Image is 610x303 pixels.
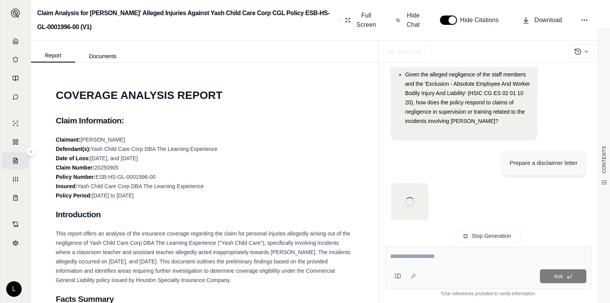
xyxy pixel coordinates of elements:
a: Documents Vault [2,51,29,68]
h2: Introduction [56,206,354,223]
div: *Use references provided to verify information. [385,289,591,297]
span: Full Screen [355,11,377,29]
button: Expand sidebar [8,5,23,21]
a: Policy Comparisons [2,133,29,151]
span: [DATE], and [DATE] [90,155,138,161]
a: Legal Search Engine [2,234,29,251]
strong: Policy Number: [56,174,96,180]
button: Stop Generation [456,230,521,242]
span: Given the alleged negligence of the staff members and the 'Exclusion - Absolute Employee And Work... [405,71,530,124]
button: Hide Chat [393,8,424,33]
span: This report offers an analysis of the insurance coverage regarding the claim for personal injurie... [56,230,351,283]
span: Yash Child Care Corp DBA The Learning Experience [77,183,204,189]
a: Claim Coverage [2,152,29,169]
button: Documents [75,50,131,62]
button: Full Screen [342,8,380,33]
span: 20250905 [95,164,119,171]
a: Prompt Library [2,70,29,87]
h2: Claim Information: [56,113,354,129]
span: Hide Chat [405,11,421,29]
span: Download [534,16,562,25]
span: CONTENTS [601,146,607,173]
strong: Date of Loss: [56,155,90,161]
a: Single Policy [2,115,29,132]
strong: Insured: [56,183,77,189]
span: Ask [554,273,563,279]
span: [PERSON_NAME] [81,137,125,143]
a: Coverage Table [2,189,29,206]
img: Expand sidebar [11,9,20,18]
h2: Claim Analysis for [PERSON_NAME]' Alleged Injuries Against Yash Child Care Corp CGL Policy ESB-HS... [37,6,334,34]
a: Custom Report [2,171,29,188]
button: Expand sidebar [26,147,36,156]
span: Yash Child Care Corp DBA The Learning Experience [91,146,217,152]
div: L [6,281,22,297]
span: Stop Generation [472,233,511,239]
a: Chat [2,88,29,106]
button: Report [31,49,75,62]
span: Hide Citations [460,16,503,25]
strong: Claimant: [56,137,81,143]
button: Ask [540,269,586,283]
a: Contract Analysis [2,216,29,233]
strong: Claim Number: [56,164,95,171]
div: Prepare a disclaimer letter [510,158,577,168]
strong: Policy Period: [56,192,92,199]
a: Home [2,33,29,50]
button: Download [519,12,565,28]
span: ESB-HS-GL-0001996-00 [96,174,156,180]
h1: COVERAGE ANALYSIS REPORT [56,85,354,106]
span: [DATE] to [DATE] [92,192,134,199]
strong: Defendant(s): [56,146,91,152]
